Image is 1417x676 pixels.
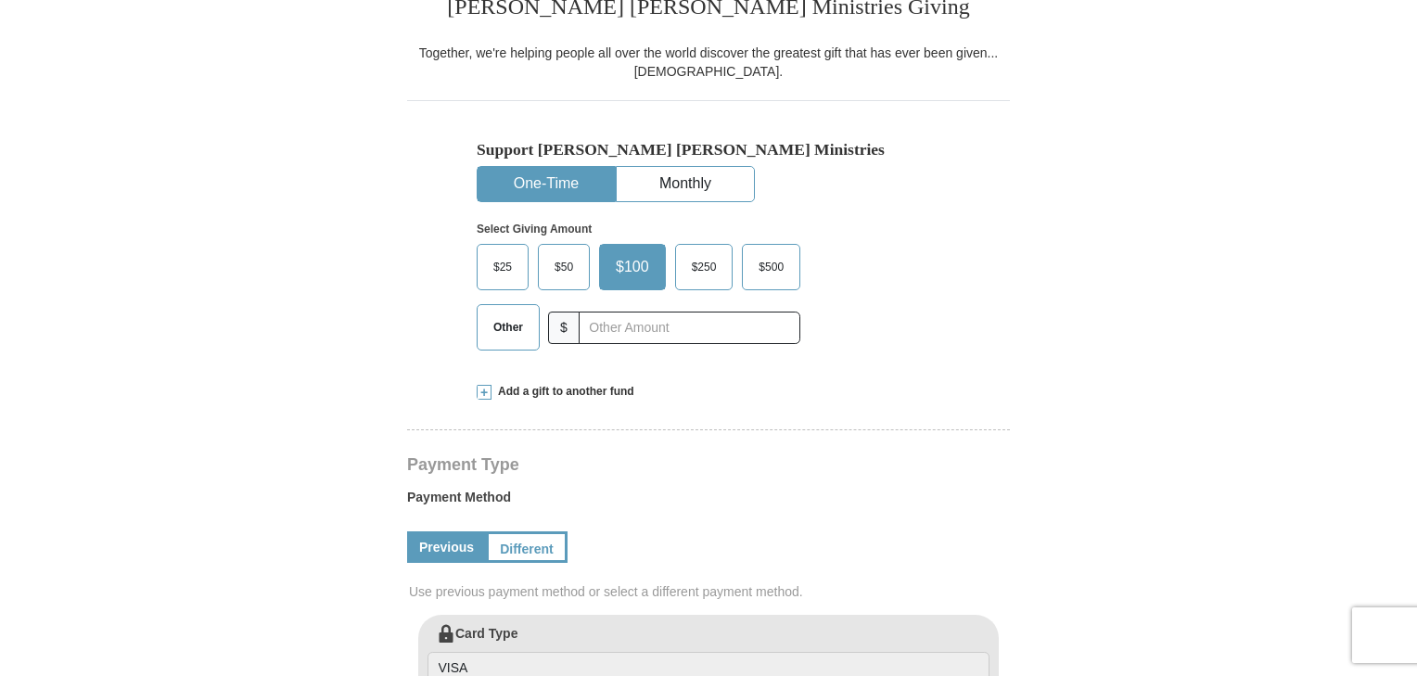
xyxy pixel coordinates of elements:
button: Monthly [617,167,754,201]
button: One-Time [478,167,615,201]
span: $500 [749,253,793,281]
span: Use previous payment method or select a different payment method. [409,582,1012,601]
label: Payment Method [407,488,1010,516]
span: $100 [606,253,658,281]
strong: Select Giving Amount [477,223,592,236]
h4: Payment Type [407,457,1010,472]
a: Different [486,531,568,563]
input: Other Amount [579,312,800,344]
span: $50 [545,253,582,281]
span: $25 [484,253,521,281]
a: Previous [407,531,486,563]
span: Add a gift to another fund [491,384,634,400]
span: Other [484,313,532,341]
h5: Support [PERSON_NAME] [PERSON_NAME] Ministries [477,140,940,159]
span: $ [548,312,580,344]
span: $250 [683,253,726,281]
div: Together, we're helping people all over the world discover the greatest gift that has ever been g... [407,44,1010,81]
